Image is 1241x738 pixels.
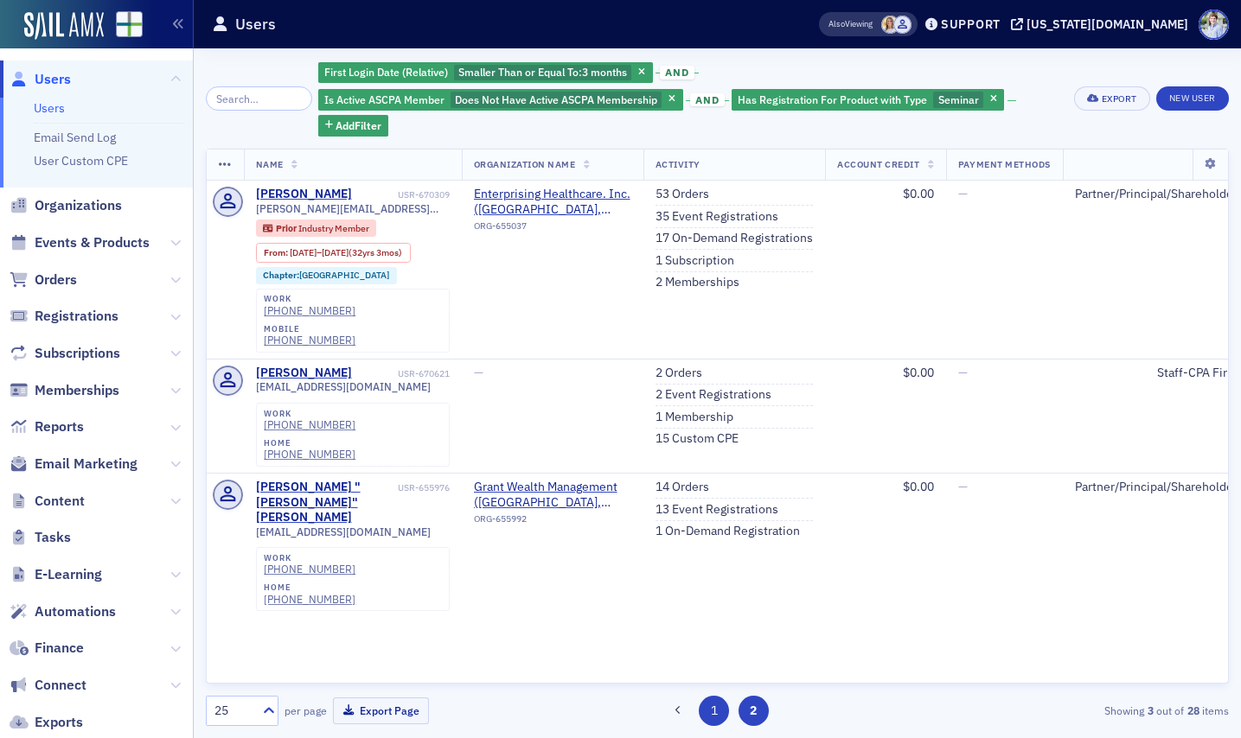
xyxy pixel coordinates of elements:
[958,479,968,494] span: —
[1074,86,1149,111] button: Export
[10,344,120,363] a: Subscriptions
[10,565,102,584] a: E-Learning
[10,196,122,215] a: Organizations
[656,366,702,381] a: 2 Orders
[318,89,683,111] div: Does Not Have Active ASCPA Membership
[264,418,355,431] div: [PHONE_NUMBER]
[474,158,576,170] span: Organization Name
[276,222,298,234] span: Prior
[656,158,700,170] span: Activity
[1102,94,1137,104] div: Export
[474,480,631,510] a: Grant Wealth Management ([GEOGRAPHIC_DATA], [GEOGRAPHIC_DATA])
[656,275,739,290] a: 2 Memberships
[1027,16,1188,32] div: [US_STATE][DOMAIN_NAME]
[10,676,86,695] a: Connect
[116,11,143,38] img: SailAMX
[264,247,290,258] span: From :
[322,246,349,258] span: [DATE]
[828,18,845,29] div: Also
[264,304,355,317] a: [PHONE_NUMBER]
[10,602,116,621] a: Automations
[656,502,778,518] a: 13 Event Registrations
[264,582,355,593] div: home
[104,11,143,41] a: View Homepage
[35,492,85,511] span: Content
[10,492,85,511] a: Content
[324,92,445,106] span: Is Active ASCPA Member
[35,676,86,695] span: Connect
[256,158,284,170] span: Name
[699,696,729,726] button: 1
[256,380,431,393] span: [EMAIL_ADDRESS][DOMAIN_NAME]
[10,528,71,547] a: Tasks
[35,196,122,215] span: Organizations
[263,269,299,281] span: Chapter :
[656,524,800,539] a: 1 On-Demand Registration
[355,189,450,200] div: USR-670309
[256,525,431,538] span: [EMAIL_ADDRESS][DOMAIN_NAME]
[1011,18,1194,30] button: [US_STATE][DOMAIN_NAME]
[656,209,778,225] a: 35 Event Registrations
[256,267,398,284] div: Chapter:
[903,365,934,380] span: $0.00
[656,187,709,202] a: 53 Orders
[264,593,355,606] a: [PHONE_NUMBER]
[24,12,104,40] img: SailAMX
[837,158,919,170] span: Account Credit
[324,65,448,79] span: First Login Date (Relative)
[35,528,71,547] span: Tasks
[690,93,724,107] span: and
[732,89,1004,111] div: Seminar
[1075,480,1238,495] div: Partner/Principal/Shareholder
[35,70,71,89] span: Users
[263,270,389,281] a: Chapter:[GEOGRAPHIC_DATA]
[893,16,912,34] span: Katey Free
[256,187,352,202] div: [PERSON_NAME]
[10,417,84,436] a: Reports
[686,93,729,107] button: and
[1075,366,1238,381] div: Staff-CPA Firm
[264,334,355,347] a: [PHONE_NUMBER]
[938,92,979,106] span: Seminar
[656,410,733,425] a: 1 Membership
[660,66,694,80] span: and
[264,563,355,576] div: [PHONE_NUMBER]
[582,65,627,79] span: 3 months
[35,639,84,658] span: Finance
[10,270,77,289] a: Orders
[264,438,355,449] div: home
[474,220,631,238] div: ORG-655037
[1156,86,1229,111] a: New User
[10,307,118,326] a: Registrations
[903,479,934,494] span: $0.00
[290,247,402,258] div: – (32yrs 3mos)
[941,16,1001,32] div: Support
[1075,187,1238,202] div: Partner/Principal/Shareholder
[474,187,631,217] span: Enterprising Healthcare. Inc. (Birmingham, AL)
[35,417,84,436] span: Reports
[35,713,83,732] span: Exports
[1144,703,1156,718] strong: 3
[10,233,150,252] a: Events & Products
[958,365,968,380] span: —
[474,365,483,380] span: —
[958,158,1051,170] span: Payment Methods
[256,219,377,237] div: Prior: Prior: Industry Member
[474,480,631,510] span: Grant Wealth Management (Gulf Shores, AL)
[256,243,411,262] div: From: 1990-07-03 00:00:00
[455,92,657,106] span: Does Not Have Active ASCPA Membership
[828,18,873,30] span: Viewing
[1199,10,1229,40] span: Profile
[256,480,395,525] a: [PERSON_NAME] "[PERSON_NAME]" [PERSON_NAME]
[264,409,355,419] div: work
[285,703,327,718] label: per page
[656,387,771,403] a: 2 Event Registrations
[35,233,150,252] span: Events & Products
[264,448,355,461] div: [PHONE_NUMBER]
[256,366,352,381] div: [PERSON_NAME]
